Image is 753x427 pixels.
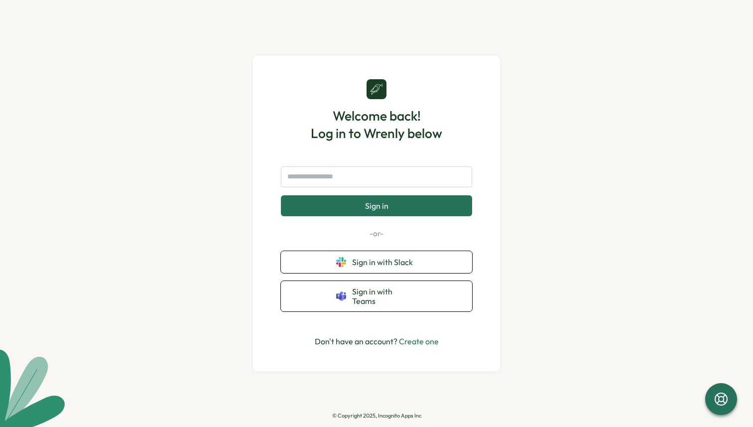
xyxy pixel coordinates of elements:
[352,287,417,305] span: Sign in with Teams
[365,201,388,210] span: Sign in
[281,195,472,216] button: Sign in
[399,336,439,346] a: Create one
[281,228,472,239] p: -or-
[352,258,417,267] span: Sign in with Slack
[311,107,442,142] h1: Welcome back! Log in to Wrenly below
[332,413,421,419] p: © Copyright 2025, Incognito Apps Inc
[281,281,472,311] button: Sign in with Teams
[315,335,439,348] p: Don't have an account?
[281,251,472,273] button: Sign in with Slack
